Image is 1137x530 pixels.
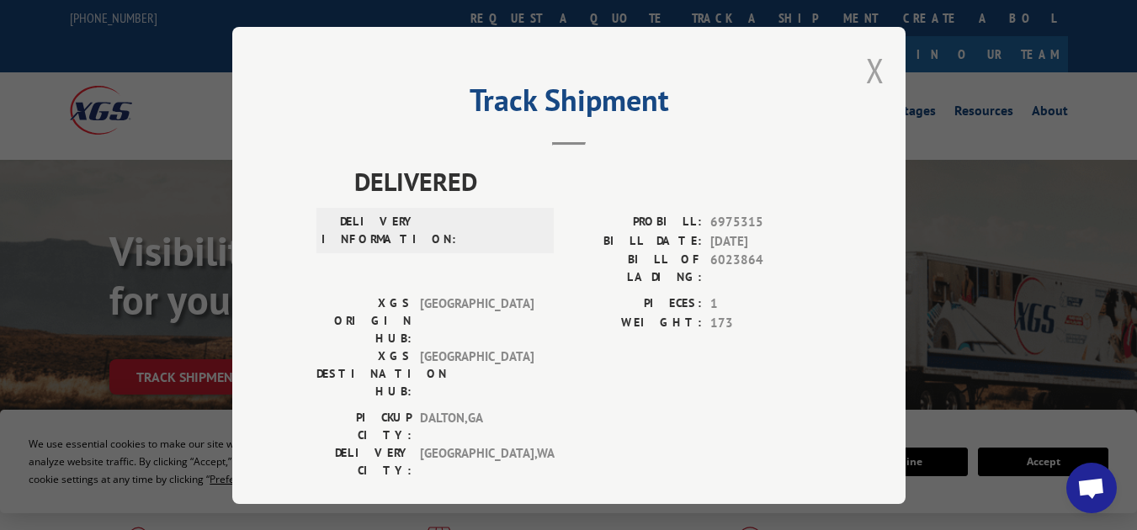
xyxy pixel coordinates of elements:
[866,48,885,93] button: Close modal
[420,409,534,444] span: DALTON , GA
[316,409,412,444] label: PICKUP CITY:
[569,313,702,332] label: WEIGHT:
[569,231,702,251] label: BILL DATE:
[354,162,821,200] span: DELIVERED
[321,213,417,248] label: DELIVERY INFORMATION:
[1066,463,1117,513] div: Open chat
[569,213,702,232] label: PROBILL:
[710,213,821,232] span: 6975315
[710,294,821,314] span: 1
[710,231,821,251] span: [DATE]
[420,294,534,347] span: [GEOGRAPHIC_DATA]
[420,347,534,400] span: [GEOGRAPHIC_DATA]
[569,294,702,314] label: PIECES:
[316,88,821,120] h2: Track Shipment
[316,444,412,480] label: DELIVERY CITY:
[420,444,534,480] span: [GEOGRAPHIC_DATA] , WA
[316,347,412,400] label: XGS DESTINATION HUB:
[710,313,821,332] span: 173
[316,294,412,347] label: XGS ORIGIN HUB:
[569,251,702,286] label: BILL OF LADING:
[710,251,821,286] span: 6023864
